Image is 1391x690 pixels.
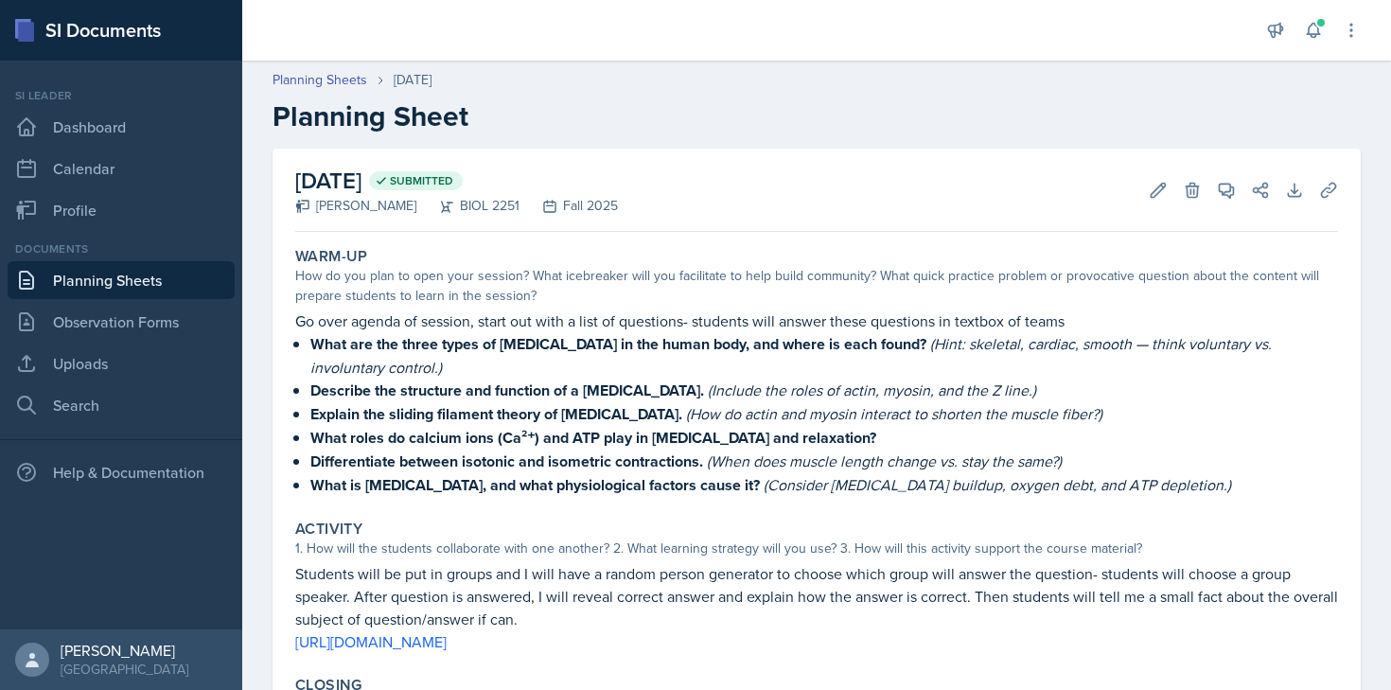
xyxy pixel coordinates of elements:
[416,196,519,216] div: BIOL 2251
[295,247,368,266] label: Warm-Up
[8,240,235,257] div: Documents
[295,520,362,539] label: Activity
[295,310,1338,332] p: Go over agenda of session, start out with a list of questions- students will answer these questio...
[8,261,235,299] a: Planning Sheets
[310,380,704,401] strong: Describe the structure and function of a [MEDICAL_DATA].
[310,474,760,496] strong: What is [MEDICAL_DATA], and what physiological factors cause it?
[310,403,682,425] strong: Explain the sliding filament theory of [MEDICAL_DATA].
[295,539,1338,558] div: 1. How will the students collaborate with one another? 2. What learning strategy will you use? 3....
[519,196,618,216] div: Fall 2025
[61,641,188,660] div: [PERSON_NAME]
[310,333,926,355] strong: What are the three types of [MEDICAL_DATA] in the human body, and where is each found?
[310,427,876,449] strong: What roles do calcium ions (Ca²⁺) and ATP play in [MEDICAL_DATA] and relaxation?
[61,660,188,679] div: [GEOGRAPHIC_DATA]
[8,191,235,229] a: Profile
[295,266,1338,306] div: How do you plan to open your session? What icebreaker will you facilitate to help build community...
[394,70,431,90] div: [DATE]
[8,150,235,187] a: Calendar
[295,164,618,198] h2: [DATE]
[273,99,1361,133] h2: Planning Sheet
[764,474,1231,495] em: (Consider [MEDICAL_DATA] buildup, oxygen debt, and ATP depletion.)
[8,87,235,104] div: Si leader
[8,108,235,146] a: Dashboard
[390,173,453,188] span: Submitted
[8,303,235,341] a: Observation Forms
[8,453,235,491] div: Help & Documentation
[8,386,235,424] a: Search
[686,403,1102,424] em: (How do actin and myosin interact to shorten the muscle fiber?)
[295,562,1338,630] p: Students will be put in groups and I will have a random person generator to choose which group wi...
[295,631,447,652] a: [URL][DOMAIN_NAME]
[310,451,703,472] strong: Differentiate between isotonic and isometric contractions.
[708,380,1036,400] em: (Include the roles of actin, myosin, and the Z line.)
[707,451,1062,471] em: (When does muscle length change vs. stay the same?)
[273,70,367,90] a: Planning Sheets
[295,196,416,216] div: [PERSON_NAME]
[8,345,235,382] a: Uploads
